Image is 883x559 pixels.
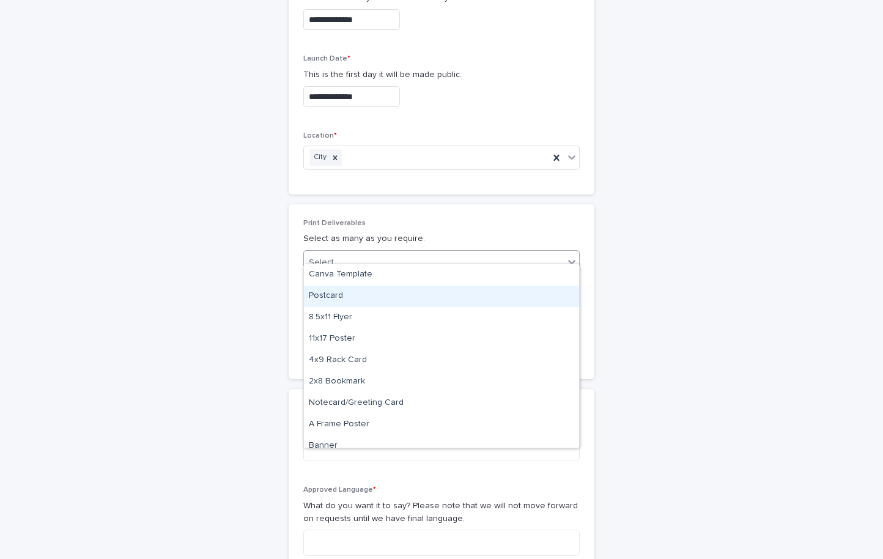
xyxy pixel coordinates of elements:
div: 4x9 Rack Card [304,350,579,371]
span: Approved Language [303,486,376,494]
span: Location [303,132,337,139]
div: A Frame Poster [304,414,579,435]
div: Postcard [304,286,579,307]
div: 2x8 Bookmark [304,371,579,393]
p: Select as many as you require. [303,232,580,245]
p: What do you want it to say? Please note that we will not move forward on requests until we have f... [303,500,580,525]
div: City [310,149,328,166]
div: Banner [304,435,579,457]
div: 8.5x11 Flyer [304,307,579,328]
div: Notecard/Greeting Card [304,393,579,414]
p: This is the first day it will be made public. [303,68,580,81]
span: Print Deliverables [303,220,366,227]
div: 11x17 Poster [304,328,579,350]
div: Canva Template [304,264,579,286]
span: Launch Date [303,55,350,62]
div: Select... [309,256,339,269]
